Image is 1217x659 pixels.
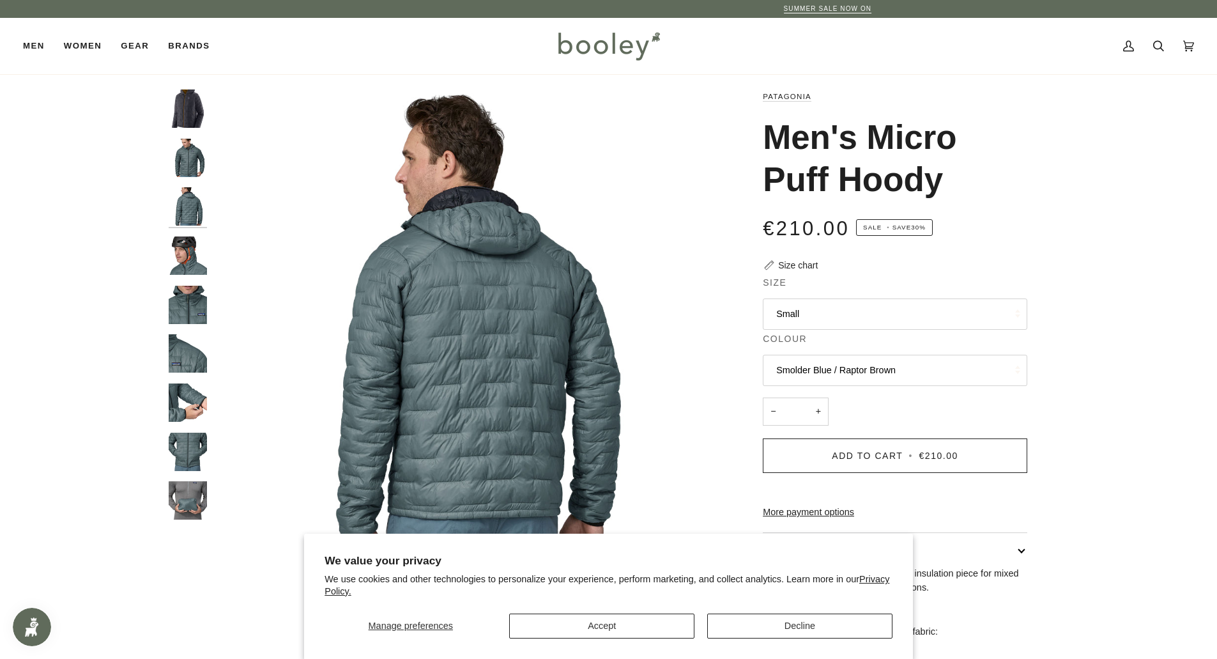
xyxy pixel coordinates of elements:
[911,224,926,231] span: 30%
[707,614,892,639] button: Decline
[763,398,829,426] input: Quantity
[169,334,207,373] img: Patagonia Men's Micro Puff Hoody - Booley Galway
[54,18,111,74] a: Women
[907,451,915,461] span: •
[763,332,807,346] span: Colour
[509,614,694,639] button: Accept
[111,18,158,74] a: Gear
[169,236,207,275] img: Patagonia Men's Micro Puff Hoody - Booley Galway
[169,481,207,520] img: Men's Micro Puff Hoody
[763,93,811,100] a: Patagonia
[169,89,207,128] img: Patagonia Men's Micro Puff Hoody Smolder Blue / Raptor Brown - Booley Galway
[325,614,496,639] button: Manage preferences
[763,355,1027,386] button: Smolder Blue / Raptor Brown
[763,398,783,426] button: −
[856,219,933,236] span: Save
[553,27,664,65] img: Booley
[121,40,149,52] span: Gear
[168,40,210,52] span: Brands
[169,187,207,226] img: Patagonia Men's Micro Puff Hoody - Booley Galway
[763,533,1027,567] button: Description
[832,451,903,461] span: Add to Cart
[169,433,207,471] img: Patagonia Men's Micro Puff Hoody - Booley Galway
[169,384,207,422] img: Patagonia Men's Micro Puff Hoody - Booley Galway
[778,259,818,272] div: Size chart
[23,18,54,74] a: Men
[863,224,882,231] span: Sale
[763,217,850,240] span: €210.00
[169,139,207,177] img: Patagonia Men's Micro Puff Hoody - Booley Galway
[13,608,51,646] iframe: Button to open loyalty program pop-up
[763,506,1027,520] a: More payment options
[325,554,892,568] h2: We value your privacy
[213,89,719,595] img: Patagonia Men&#39;s Micro Puff Hoody - Booley Galway
[325,574,889,596] a: Privacy Policy.
[763,276,786,290] span: Size
[919,451,958,461] span: €210.00
[325,573,892,598] p: We use cookies and other technologies to personalize your experience, perform marketing, and coll...
[169,286,207,324] img: Patagonia Men's Micro Puff Hoody - Booley Galway
[808,398,829,426] button: +
[784,5,872,12] a: SUMMER SALE NOW ON
[763,438,1027,473] button: Add to Cart • €210.00
[763,298,1027,330] button: Small
[884,224,892,231] em: •
[64,40,102,52] span: Women
[369,621,453,631] span: Manage preferences
[23,40,45,52] span: Men
[213,89,719,595] div: Patagonia Men's Micro Puff Hoody - Booley Galway
[158,18,219,74] a: Brands
[763,116,1018,201] h1: Men's Micro Puff Hoody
